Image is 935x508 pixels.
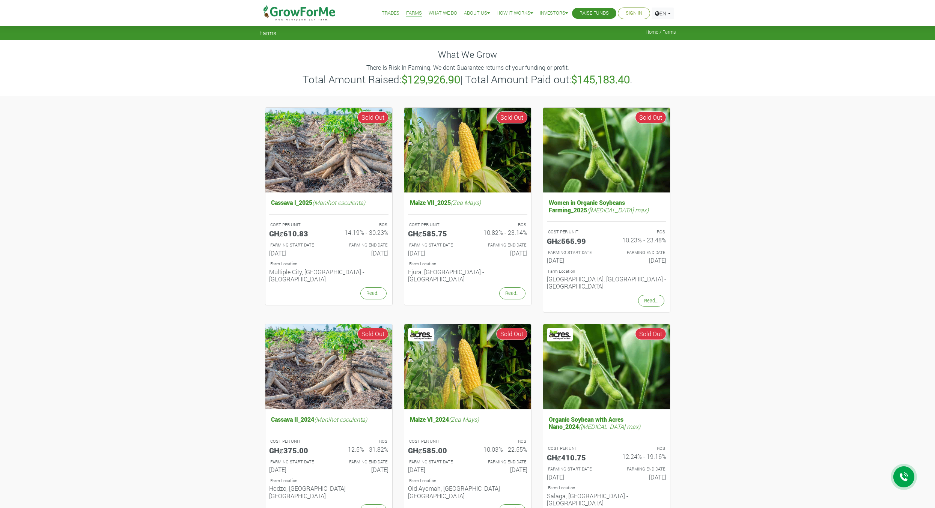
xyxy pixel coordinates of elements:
p: Location of Farm [409,478,526,484]
h4: What We Grow [259,49,676,60]
img: Acres Nano [548,329,572,340]
p: ROS [613,445,665,452]
p: ROS [474,222,526,228]
p: ROS [613,229,665,235]
p: Location of Farm [270,261,387,267]
b: $145,183.40 [571,72,630,86]
p: Location of Farm [548,485,665,491]
i: ([MEDICAL_DATA] max) [587,206,649,214]
h6: [DATE] [408,249,462,257]
h6: [DATE] [269,466,323,473]
h5: Cassava II_2024 [269,414,388,425]
span: Home / Farms [646,29,676,35]
h6: Salaga, [GEOGRAPHIC_DATA] - [GEOGRAPHIC_DATA] [547,492,666,506]
span: Farms [259,29,276,36]
p: Location of Farm [409,261,526,267]
p: FARMING START DATE [548,249,600,256]
a: How it Works [497,9,533,17]
a: Trades [382,9,399,17]
a: Farms [406,9,422,17]
h6: [DATE] [269,249,323,257]
p: FARMING START DATE [548,466,600,472]
img: growforme image [543,108,670,193]
p: ROS [336,222,387,228]
h5: Organic Soybean with Acres Nano_2024 [547,414,666,432]
span: Sold Out [357,328,388,340]
img: Acres Nano [409,329,433,340]
span: Sold Out [635,111,666,123]
h6: 10.82% - 23.14% [473,229,527,236]
h5: GHȼ610.83 [269,229,323,238]
h6: [DATE] [547,473,601,481]
p: FARMING END DATE [336,242,387,248]
p: COST PER UNIT [548,445,600,452]
i: (Manihot esculenta) [314,415,367,423]
i: (Zea Mays) [449,415,479,423]
p: FARMING END DATE [336,459,387,465]
h6: [DATE] [408,466,462,473]
span: Sold Out [635,328,666,340]
h6: [DATE] [547,257,601,264]
span: Sold Out [496,328,527,340]
span: Sold Out [496,111,527,123]
p: FARMING END DATE [613,466,665,472]
a: Sign In [626,9,642,17]
h5: GHȼ585.75 [408,229,462,238]
h5: GHȼ410.75 [547,453,601,462]
h5: Maize VI_2024 [408,414,527,425]
p: FARMING START DATE [270,242,322,248]
h6: 14.19% - 30.23% [334,229,388,236]
img: growforme image [404,324,531,409]
h5: Cassava I_2025 [269,197,388,208]
p: FARMING END DATE [613,249,665,256]
p: ROS [474,438,526,445]
a: EN [652,8,674,19]
p: COST PER UNIT [270,222,322,228]
h5: Maize VII_2025 [408,197,527,208]
img: growforme image [265,108,392,193]
span: Sold Out [357,111,388,123]
p: FARMING END DATE [474,459,526,465]
h6: [DATE] [612,257,666,264]
p: FARMING START DATE [270,459,322,465]
img: growforme image [543,324,670,409]
img: growforme image [404,108,531,193]
p: FARMING START DATE [409,242,461,248]
p: COST PER UNIT [409,438,461,445]
h6: Ejura, [GEOGRAPHIC_DATA] - [GEOGRAPHIC_DATA] [408,268,527,283]
h6: Multiple City, [GEOGRAPHIC_DATA] - [GEOGRAPHIC_DATA] [269,268,388,283]
p: ROS [336,438,387,445]
b: $129,926.90 [402,72,460,86]
img: growforme image [265,324,392,409]
i: ([MEDICAL_DATA] max) [579,422,640,430]
p: FARMING END DATE [474,242,526,248]
h5: GHȼ375.00 [269,446,323,455]
h5: GHȼ585.00 [408,446,462,455]
h6: [DATE] [334,249,388,257]
h6: [DATE] [473,249,527,257]
h5: Women in Organic Soybeans Farming_2025 [547,197,666,215]
p: There Is Risk In Farming. We dont Guarantee returns of your funding or profit. [260,63,675,72]
h6: Hodzo, [GEOGRAPHIC_DATA] - [GEOGRAPHIC_DATA] [269,485,388,499]
h6: Old Ayomah, [GEOGRAPHIC_DATA] - [GEOGRAPHIC_DATA] [408,485,527,499]
h6: 10.23% - 23.48% [612,236,666,243]
a: About Us [464,9,490,17]
p: Location of Farm [548,268,665,275]
a: Investors [540,9,568,17]
a: Read... [638,295,664,307]
h6: [DATE] [334,466,388,473]
a: What We Do [429,9,457,17]
h6: [DATE] [612,473,666,481]
h6: [GEOGRAPHIC_DATA], [GEOGRAPHIC_DATA] - [GEOGRAPHIC_DATA] [547,275,666,290]
h6: 12.5% - 31.82% [334,446,388,453]
p: COST PER UNIT [409,222,461,228]
h6: 10.03% - 22.55% [473,446,527,453]
p: Location of Farm [270,478,387,484]
a: Read... [499,287,525,299]
p: FARMING START DATE [409,459,461,465]
h6: [DATE] [473,466,527,473]
p: COST PER UNIT [270,438,322,445]
h3: Total Amount Raised: | Total Amount Paid out: . [260,73,675,86]
h6: 12.24% - 19.16% [612,453,666,460]
a: Read... [360,287,387,299]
